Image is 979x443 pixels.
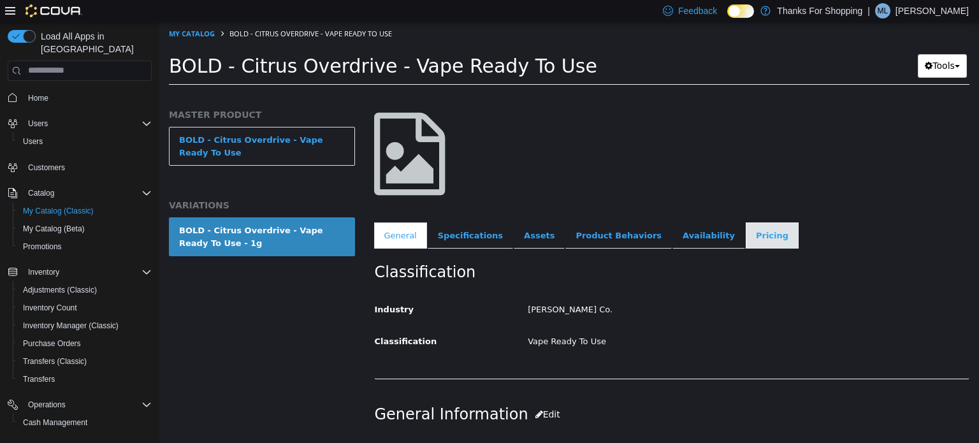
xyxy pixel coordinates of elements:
div: Vape Ready To Use [359,309,819,331]
span: Inventory Count [18,300,152,316]
a: Home [23,91,54,106]
a: Users [18,134,48,149]
button: Operations [3,396,157,414]
button: Purchase Orders [13,335,157,352]
a: Availability [513,200,586,227]
span: Users [23,116,152,131]
p: | [867,3,870,18]
button: Adjustments (Classic) [13,281,157,299]
div: [PERSON_NAME] Co. [359,277,819,299]
a: Cash Management [18,415,92,430]
a: Transfers [18,372,60,387]
span: Cash Management [23,418,87,428]
button: Inventory Manager (Classic) [13,317,157,335]
span: Adjustments (Classic) [23,285,97,295]
a: Specifications [268,200,354,227]
a: Assets [354,200,405,227]
a: General [215,200,268,227]
span: Inventory Manager (Classic) [18,318,152,333]
button: Users [3,115,157,133]
h5: VARIATIONS [10,177,196,189]
button: Catalog [3,184,157,202]
span: Cash Management [18,415,152,430]
button: Promotions [13,238,157,256]
button: My Catalog (Classic) [13,202,157,220]
input: Dark Mode [727,4,754,18]
span: Transfers (Classic) [18,354,152,369]
button: Transfers (Classic) [13,352,157,370]
span: Promotions [23,242,62,252]
button: Inventory Count [13,299,157,317]
span: BOLD - Citrus Overdrive - Vape Ready To Use [10,33,438,55]
button: My Catalog (Beta) [13,220,157,238]
span: Transfers (Classic) [23,356,87,367]
a: Transfers (Classic) [18,354,92,369]
button: Tools [758,32,808,55]
span: My Catalog (Beta) [23,224,85,234]
button: Customers [3,158,157,177]
button: Cash Management [13,414,157,432]
h2: General Information [215,381,810,404]
span: Inventory Count [23,303,77,313]
h5: MASTER PRODUCT [10,87,196,98]
span: Inventory Manager (Classic) [23,321,119,331]
button: Users [23,116,53,131]
img: Cova [25,4,82,17]
a: Pricing [586,200,639,227]
h2: Classification [215,240,810,260]
button: Inventory [23,265,64,280]
p: Thanks For Shopping [777,3,862,18]
span: Customers [23,159,152,175]
a: Inventory Count [18,300,82,316]
span: Inventory [23,265,152,280]
span: Users [23,136,43,147]
span: My Catalog (Beta) [18,221,152,236]
button: Operations [23,397,71,412]
span: Home [23,90,152,106]
span: ML [878,3,888,18]
span: My Catalog (Classic) [18,203,152,219]
a: My Catalog (Beta) [18,221,90,236]
span: Purchase Orders [18,336,152,351]
button: Home [3,89,157,107]
span: Operations [23,397,152,412]
span: Promotions [18,239,152,254]
span: Purchase Orders [23,338,81,349]
a: Purchase Orders [18,336,86,351]
button: Edit [369,381,408,404]
span: Classification [215,314,278,324]
span: Load All Apps in [GEOGRAPHIC_DATA] [36,30,152,55]
div: BOLD - Citrus Overdrive - Vape Ready To Use - 1g [20,202,185,227]
span: Inventory [28,267,59,277]
div: Mike Lysack [875,3,890,18]
a: My Catalog [10,6,55,16]
a: Product Behaviors [406,200,512,227]
span: Customers [28,163,65,173]
span: Industry [215,282,255,292]
span: BOLD - Citrus Overdrive - Vape Ready To Use [70,6,233,16]
span: Users [18,134,152,149]
span: Operations [28,400,66,410]
span: Catalog [23,185,152,201]
span: My Catalog (Classic) [23,206,94,216]
span: Catalog [28,188,54,198]
div: BOLD - Citrus Overdrive - Vape Ready To Use - 1g [359,420,819,442]
button: Inventory [3,263,157,281]
span: Feedback [678,4,717,17]
a: My Catalog (Classic) [18,203,99,219]
button: Catalog [23,185,59,201]
a: BOLD - Citrus Overdrive - Vape Ready To Use [10,105,196,143]
span: Transfers [23,374,55,384]
a: Promotions [18,239,67,254]
span: Users [28,119,48,129]
a: Inventory Manager (Classic) [18,318,124,333]
a: Adjustments (Classic) [18,282,102,298]
span: Home [28,93,48,103]
button: Users [13,133,157,150]
p: [PERSON_NAME] [896,3,969,18]
span: Transfers [18,372,152,387]
a: Customers [23,160,70,175]
span: Adjustments (Classic) [18,282,152,298]
button: Transfers [13,370,157,388]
